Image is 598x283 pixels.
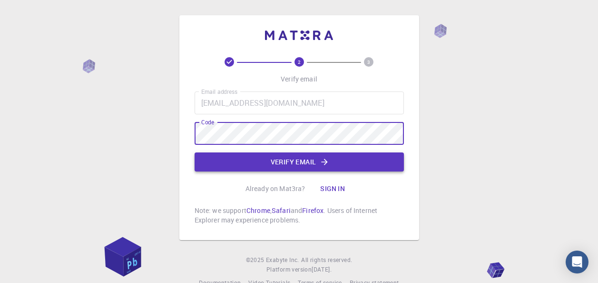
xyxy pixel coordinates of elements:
[272,206,291,215] a: Safari
[566,251,588,273] div: Open Intercom Messenger
[302,206,324,215] a: Firefox
[195,206,404,225] p: Note: we support , and . Users of Internet Explorer may experience problems.
[312,265,332,273] span: [DATE] .
[246,206,270,215] a: Chrome
[201,88,237,96] label: Email address
[281,74,317,84] p: Verify email
[312,265,332,274] a: [DATE].
[266,255,299,265] a: Exabyte Inc.
[266,256,299,263] span: Exabyte Inc.
[195,152,404,172] button: Verify email
[301,255,352,265] span: All rights reserved.
[245,184,305,193] p: Already on Mat3ra?
[298,59,301,65] text: 2
[367,59,370,65] text: 3
[313,179,353,198] button: Sign in
[266,265,312,274] span: Platform version
[201,118,214,126] label: Code
[246,255,266,265] span: © 2025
